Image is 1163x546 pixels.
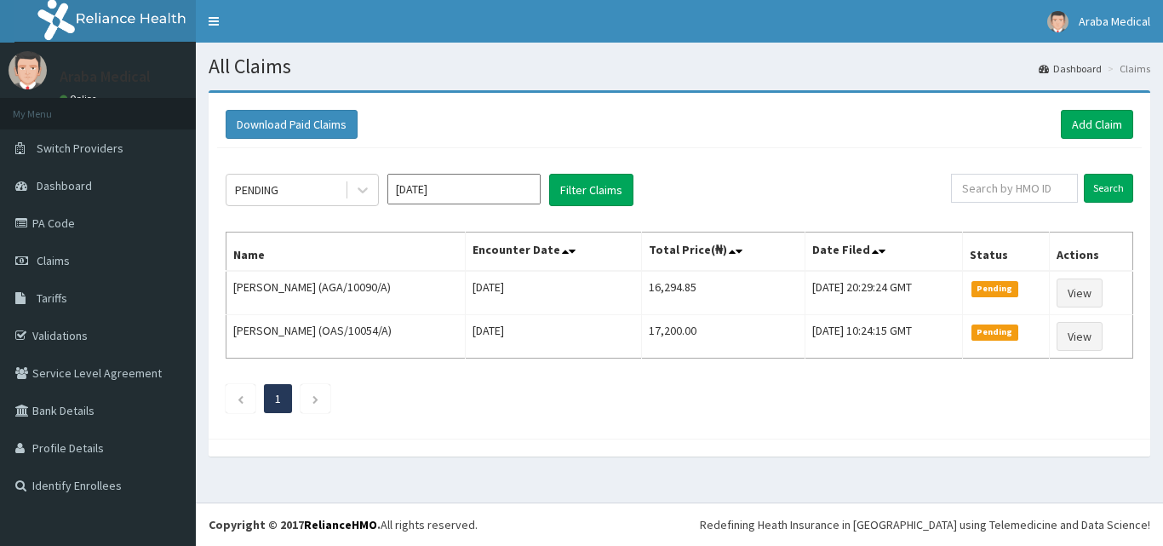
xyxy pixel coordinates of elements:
input: Search by HMO ID [951,174,1078,203]
span: Pending [971,281,1018,296]
span: Dashboard [37,178,92,193]
button: Download Paid Claims [226,110,358,139]
td: [DATE] 20:29:24 GMT [805,271,962,315]
a: Add Claim [1061,110,1133,139]
td: 16,294.85 [641,271,805,315]
td: [PERSON_NAME] (OAS/10054/A) [226,315,466,359]
th: Status [963,233,1050,272]
th: Name [226,233,466,272]
a: RelianceHMO [304,517,377,532]
h1: All Claims [209,55,1150,78]
td: [DATE] 10:24:15 GMT [805,315,962,359]
span: Switch Providers [37,141,123,156]
th: Date Filed [805,233,962,272]
span: Pending [971,325,1018,340]
a: Dashboard [1039,61,1102,76]
th: Total Price(₦) [641,233,805,272]
span: Araba Medical [1079,14,1150,29]
td: 17,200.00 [641,315,805,359]
a: Online [60,93,100,105]
span: Tariffs [37,290,67,306]
strong: Copyright © 2017 . [209,517,381,532]
li: Claims [1103,61,1150,76]
img: User Image [1047,11,1068,32]
img: User Image [9,51,47,89]
p: Araba Medical [60,69,151,84]
a: Next page [312,391,319,406]
footer: All rights reserved. [196,503,1163,546]
a: Page 1 is your current page [275,391,281,406]
td: [PERSON_NAME] (AGA/10090/A) [226,271,466,315]
input: Search [1084,174,1133,203]
span: Claims [37,253,70,268]
td: [DATE] [465,271,641,315]
input: Select Month and Year [387,174,541,204]
th: Actions [1049,233,1132,272]
a: Previous page [237,391,244,406]
a: View [1057,279,1103,307]
button: Filter Claims [549,174,633,206]
td: [DATE] [465,315,641,359]
th: Encounter Date [465,233,641,272]
div: Redefining Heath Insurance in [GEOGRAPHIC_DATA] using Telemedicine and Data Science! [700,516,1150,533]
a: View [1057,322,1103,351]
div: PENDING [235,181,278,198]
